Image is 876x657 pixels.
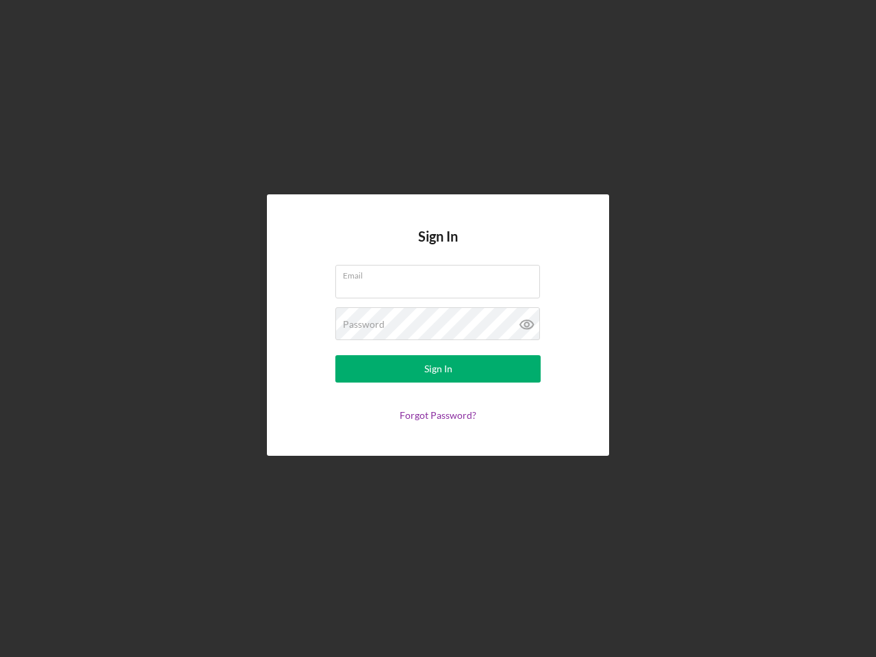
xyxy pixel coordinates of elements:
a: Forgot Password? [400,409,476,421]
button: Sign In [335,355,541,383]
h4: Sign In [418,229,458,265]
label: Email [343,266,540,281]
div: Sign In [424,355,452,383]
label: Password [343,319,385,330]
